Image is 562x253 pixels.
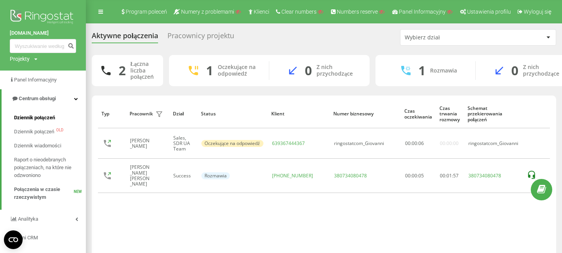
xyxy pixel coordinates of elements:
[10,55,30,63] div: Projekty
[2,89,86,108] a: Centrum obsługi
[14,77,57,83] span: Panel Informacyjny
[418,63,425,78] div: 1
[254,9,269,15] span: Klienci
[4,230,23,249] button: Open CMP widget
[10,39,76,53] input: Wyszukiwanie według numeru
[10,29,76,37] a: [DOMAIN_NAME]
[14,125,86,139] a: Dziennik połączeńOLD
[14,182,86,204] a: Połączenia w czasie rzeczywistymNEW
[334,141,384,146] div: ringostatcom_Giovanni
[524,9,551,15] span: Wyloguj się
[14,128,54,136] span: Dziennik połączeń
[405,173,432,179] div: 00:00:05
[130,138,153,149] div: [PERSON_NAME]
[167,32,234,44] div: Pracownicy projektu
[440,141,459,146] div: 00:00:00
[467,9,511,15] span: Ustawienia profilu
[440,173,459,179] div: : :
[206,63,213,78] div: 1
[14,186,74,201] span: Połączenia w czasie rzeczywistym
[439,106,460,122] div: Czas trwania rozmowy
[468,173,501,179] a: 380734080478
[181,9,234,15] span: Numery z problemami
[271,111,326,117] div: Klient
[272,172,313,179] a: [PHONE_NUMBER]
[218,64,257,77] div: Oczekujące na odpowiedź
[418,140,424,147] span: 06
[317,64,358,77] div: Z nich przychodzące
[305,63,312,78] div: 0
[201,172,230,179] div: Rozmawia
[404,108,432,120] div: Czas oczekiwania
[412,140,417,147] span: 00
[453,172,459,179] span: 57
[333,111,397,117] div: Numer biznesowy
[468,106,519,122] div: Schemat przekierowania połączeń
[101,111,122,117] div: Typ
[14,114,55,122] span: Dziennik połączeń
[405,141,424,146] div: : :
[173,173,193,179] div: Success
[14,142,61,150] span: Dziennik wiadomości
[399,9,446,15] span: Panel Informacyjny
[405,34,498,41] div: Wybierz dział
[337,9,378,15] span: Numbers reserve
[119,63,126,78] div: 2
[173,135,193,152] div: Sales, SDR UA Team
[14,153,86,182] a: Raport o nieodebranych połączeniach, na które nie odzwoniono
[126,9,167,15] span: Program poleceń
[446,172,452,179] span: 01
[17,235,38,241] span: Mini CRM
[92,32,158,44] div: Aktywne połączenia
[10,8,76,27] img: Ringostat logo
[511,63,518,78] div: 0
[14,111,86,125] a: Dziennik połączeń
[14,156,82,179] span: Raport o nieodebranych połączeniach, na które nie odzwoniono
[201,140,263,147] div: Oczekujące na odpowiedź
[468,141,518,146] div: ringostatcom_Giovanni
[201,111,264,117] div: Status
[334,172,367,179] a: 380734080478
[14,139,86,153] a: Dziennik wiadomości
[19,96,56,101] span: Centrum obsługi
[281,9,317,15] span: Clear numbers
[173,111,194,117] div: Dział
[440,172,445,179] span: 00
[130,61,154,80] div: Łączna liczba połączeń
[430,67,457,74] div: Rozmawia
[130,111,153,117] div: Pracownik
[405,140,411,147] span: 00
[130,165,153,187] div: [PERSON_NAME] [PERSON_NAME]
[272,140,305,147] a: 639367444367
[18,216,38,222] span: Analityka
